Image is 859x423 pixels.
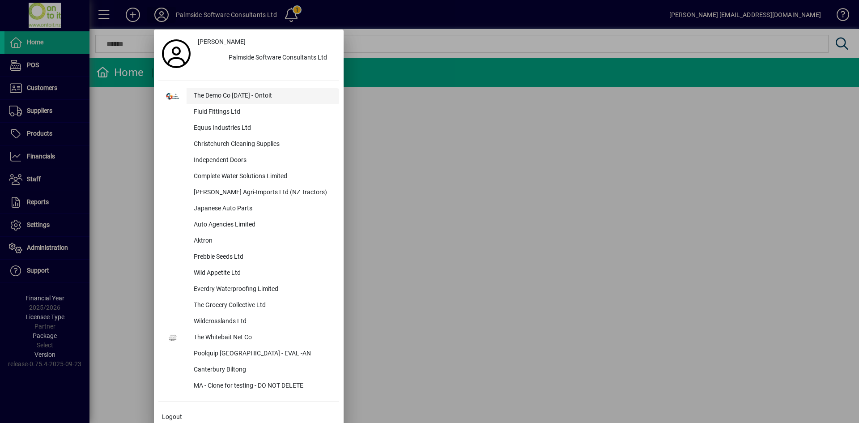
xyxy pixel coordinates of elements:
button: The Whitebait Net Co [158,330,339,346]
div: [PERSON_NAME] Agri-Imports Ltd (NZ Tractors) [187,185,339,201]
button: Prebble Seeds Ltd [158,249,339,265]
div: Prebble Seeds Ltd [187,249,339,265]
div: Equus Industries Ltd [187,120,339,137]
div: Wild Appetite Ltd [187,265,339,282]
div: The Demo Co [DATE] - Ontoit [187,88,339,104]
div: Wildcrosslands Ltd [187,314,339,330]
div: Aktron [187,233,339,249]
div: The Grocery Collective Ltd [187,298,339,314]
div: Auto Agencies Limited [187,217,339,233]
button: MA - Clone for testing - DO NOT DELETE [158,378,339,394]
a: [PERSON_NAME] [194,34,339,50]
a: Profile [158,46,194,62]
div: Fluid Fittings Ltd [187,104,339,120]
button: Equus Industries Ltd [158,120,339,137]
div: Poolquip [GEOGRAPHIC_DATA] - EVAL -AN [187,346,339,362]
button: Wild Appetite Ltd [158,265,339,282]
button: Everdry Waterproofing Limited [158,282,339,298]
button: Independent Doors [158,153,339,169]
button: Aktron [158,233,339,249]
div: Christchurch Cleaning Supplies [187,137,339,153]
span: Logout [162,412,182,422]
div: Everdry Waterproofing Limited [187,282,339,298]
button: Wildcrosslands Ltd [158,314,339,330]
div: Canterbury Biltong [187,362,339,378]
button: Japanese Auto Parts [158,201,339,217]
div: Palmside Software Consultants Ltd [221,50,339,66]
button: [PERSON_NAME] Agri-Imports Ltd (NZ Tractors) [158,185,339,201]
div: MA - Clone for testing - DO NOT DELETE [187,378,339,394]
div: Japanese Auto Parts [187,201,339,217]
button: Christchurch Cleaning Supplies [158,137,339,153]
div: The Whitebait Net Co [187,330,339,346]
span: [PERSON_NAME] [198,37,246,47]
button: Canterbury Biltong [158,362,339,378]
button: Poolquip [GEOGRAPHIC_DATA] - EVAL -AN [158,346,339,362]
button: Palmside Software Consultants Ltd [194,50,339,66]
div: Independent Doors [187,153,339,169]
button: The Grocery Collective Ltd [158,298,339,314]
button: Fluid Fittings Ltd [158,104,339,120]
button: Complete Water Solutions Limited [158,169,339,185]
button: The Demo Co [DATE] - Ontoit [158,88,339,104]
button: Auto Agencies Limited [158,217,339,233]
div: Complete Water Solutions Limited [187,169,339,185]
